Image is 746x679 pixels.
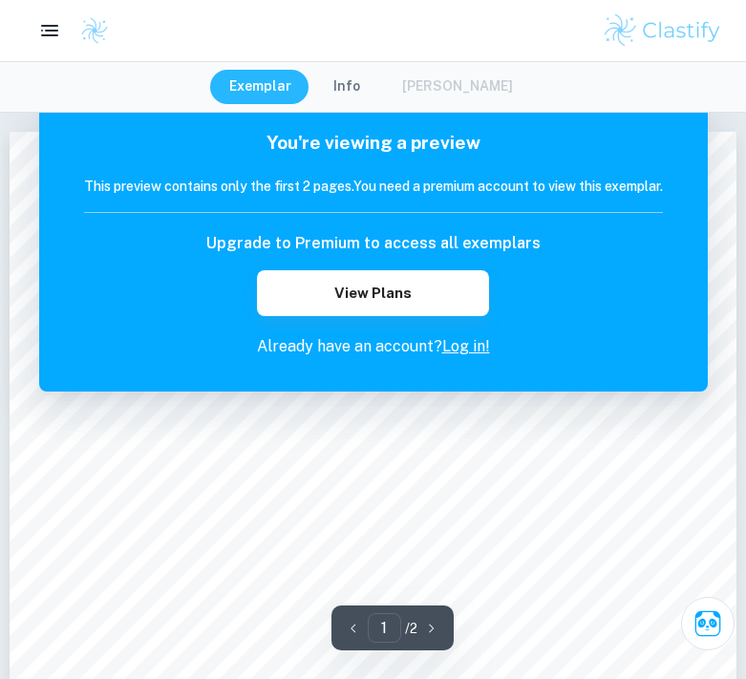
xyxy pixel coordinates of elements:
[602,11,723,50] img: Clastify logo
[314,70,379,104] button: Info
[257,270,488,316] button: View Plans
[84,335,663,358] p: Already have an account?
[442,337,490,355] a: Log in!
[69,16,109,45] a: Clastify logo
[80,16,109,45] img: Clastify logo
[84,176,663,197] h6: This preview contains only the first 2 pages. You need a premium account to view this exemplar.
[206,232,541,255] h6: Upgrade to Premium to access all exemplars
[84,129,663,157] h5: You're viewing a preview
[405,618,417,639] p: / 2
[210,70,310,104] button: Exemplar
[681,597,735,650] button: Ask Clai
